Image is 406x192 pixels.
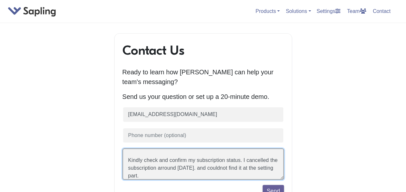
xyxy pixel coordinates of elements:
[122,128,284,144] input: Phone number (optional)
[122,67,284,87] p: Ready to learn how [PERSON_NAME] can help your team's messaging?
[255,8,280,14] a: Products
[314,6,343,16] a: Settings
[370,6,393,16] a: Contact
[122,107,284,123] input: Business email (required)
[122,92,284,101] p: Send us your question or set up a 20-minute demo.
[344,6,369,16] a: Team
[122,43,284,58] h1: Contact Us
[286,8,311,14] a: Solutions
